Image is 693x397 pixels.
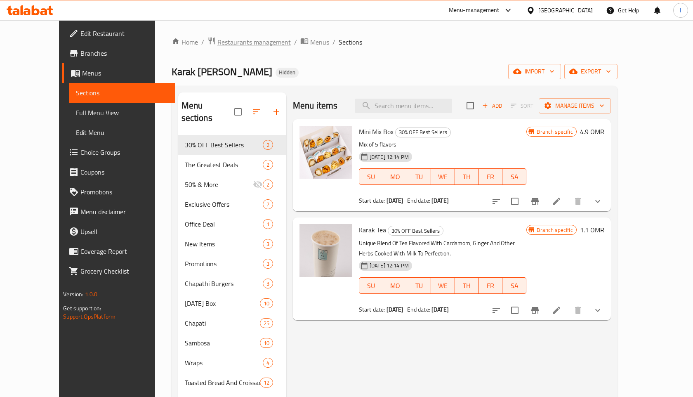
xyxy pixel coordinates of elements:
input: search [355,99,452,113]
span: Sections [76,88,168,98]
h2: Menu sections [181,99,234,124]
a: Choice Groups [62,142,175,162]
span: 1 [263,220,273,228]
svg: Show Choices [593,305,603,315]
button: TU [407,168,431,185]
p: Unique Blend Of Tea Flavored With Cardamom, Ginger And Other Herbs Cooked With Milk To Perfection. [359,238,527,259]
div: items [260,318,273,328]
span: SU [363,171,380,183]
button: delete [568,191,588,211]
a: Branches [62,43,175,63]
div: Promotions3 [178,254,286,274]
button: sort-choices [486,300,506,320]
span: Select to update [506,193,523,210]
span: Select to update [506,302,523,319]
p: Mix of 5 flavors [359,139,527,150]
div: Hidden [276,68,299,78]
span: [DATE] 12:14 PM [366,262,412,269]
div: items [263,180,273,189]
span: End date: [407,195,430,206]
a: Sections [69,83,175,103]
a: Edit menu item [552,196,561,206]
span: 7 [263,201,273,208]
span: [DATE] Box [185,298,260,308]
span: Upsell [80,227,168,236]
button: SA [502,277,526,294]
span: 2 [263,161,273,169]
a: Full Menu View [69,103,175,123]
span: Sambosa [185,338,260,348]
span: Branch specific [533,226,576,234]
span: Mini Mix Box [359,125,394,138]
a: Coverage Report [62,241,175,261]
span: SU [363,280,380,292]
button: WE [431,277,455,294]
span: SA [506,280,523,292]
button: TH [455,168,479,185]
nav: breadcrumb [172,37,618,47]
span: Grocery Checklist [80,266,168,276]
span: 30% OFF Best Sellers [388,226,443,236]
span: Branch specific [533,128,576,136]
button: SU [359,168,383,185]
button: SU [359,277,383,294]
div: 30% OFF Best Sellers [395,128,451,137]
span: Chapathi Burgers [185,279,263,288]
li: / [294,37,297,47]
span: Start date: [359,195,385,206]
div: items [263,279,273,288]
span: 50% & More [185,180,253,189]
button: Branch-specific-item [525,191,545,211]
div: items [263,140,273,150]
div: items [263,160,273,170]
div: New Items3 [178,234,286,254]
span: 2 [263,141,273,149]
div: Toasted Bread And Croissant12 [178,373,286,392]
button: MO [383,168,407,185]
span: import [515,66,554,77]
span: Select section first [505,99,539,112]
a: Grocery Checklist [62,261,175,281]
span: Edit Menu [76,128,168,137]
div: Menu-management [449,5,500,15]
a: Restaurants management [207,37,291,47]
a: Edit menu item [552,305,561,315]
span: Select section [462,97,479,114]
span: Promotions [185,259,263,269]
a: Support.OpsPlatform [63,311,115,322]
div: 30% OFF Best Sellers2 [178,135,286,155]
span: Choice Groups [80,147,168,157]
div: items [263,259,273,269]
b: [DATE] [431,195,449,206]
span: Coupons [80,167,168,177]
button: TH [455,277,479,294]
span: WE [434,280,452,292]
span: SA [506,171,523,183]
div: Ramadan Box [185,298,260,308]
span: 10 [260,300,273,307]
span: MO [387,280,404,292]
span: 1.0.0 [85,289,98,300]
a: Menu disclaimer [62,202,175,222]
span: 30% OFF Best Sellers [396,128,450,137]
span: Menu disclaimer [80,207,168,217]
button: WE [431,168,455,185]
div: Wraps4 [178,353,286,373]
a: Promotions [62,182,175,202]
span: Add item [479,99,505,112]
div: items [263,199,273,209]
button: show more [588,300,608,320]
span: End date: [407,304,430,315]
span: Karak Tea [359,224,386,236]
span: Manage items [545,101,604,111]
a: Edit Restaurant [62,24,175,43]
img: Karak Tea [299,224,352,277]
b: [DATE] [387,304,404,315]
span: Exclusive Offers [185,199,263,209]
button: show more [588,191,608,211]
span: 30% OFF Best Sellers [185,140,263,150]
